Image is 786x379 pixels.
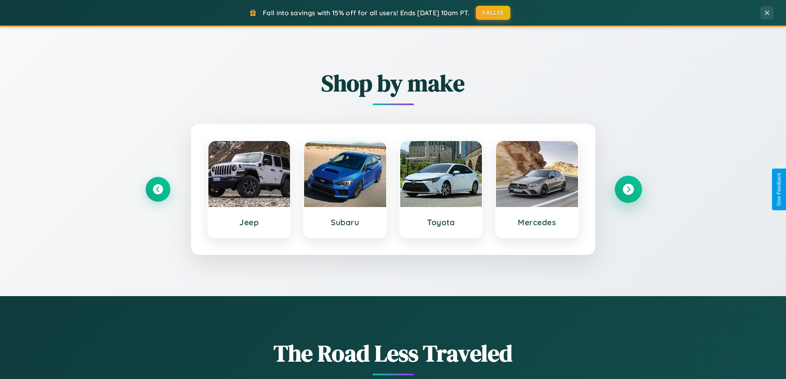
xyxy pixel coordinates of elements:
[504,217,570,227] h3: Mercedes
[146,337,641,369] h1: The Road Less Traveled
[776,173,782,206] div: Give Feedback
[408,217,474,227] h3: Toyota
[476,6,510,20] button: FALL15
[146,67,641,99] h2: Shop by make
[263,9,470,17] span: Fall into savings with 15% off for all users! Ends [DATE] 10am PT.
[312,217,378,227] h3: Subaru
[217,217,282,227] h3: Jeep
